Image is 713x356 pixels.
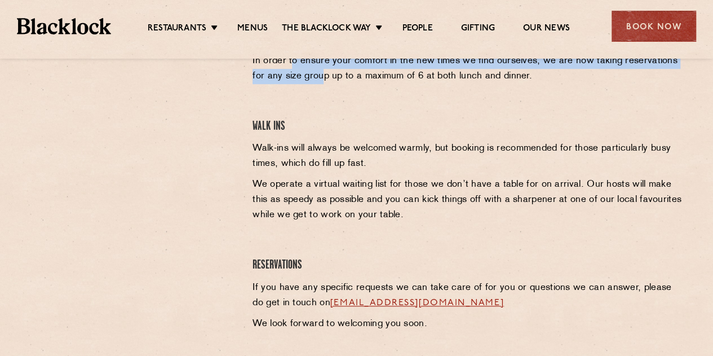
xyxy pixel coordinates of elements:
p: Walk-ins will always be welcomed warmly, but booking is recommended for those particularly busy t... [253,141,685,172]
a: Gifting [461,23,495,36]
a: Menus [237,23,268,36]
a: People [402,23,432,36]
div: Book Now [612,11,696,42]
p: In order to ensure your comfort in the new times we find ourselves, we are now taking reservation... [253,54,685,84]
p: We operate a virtual waiting list for those we don’t have a table for on arrival. Our hosts will ... [253,177,685,223]
a: [EMAIL_ADDRESS][DOMAIN_NAME] [330,298,504,307]
img: BL_Textured_Logo-footer-cropped.svg [17,18,111,34]
a: The Blacklock Way [282,23,371,36]
h4: Walk Ins [253,119,685,134]
iframe: OpenTable make booking widget [69,17,195,187]
h4: Reservations [253,258,685,273]
p: If you have any specific requests we can take care of for you or questions we can answer, please ... [253,280,685,311]
a: Our News [523,23,570,36]
a: Restaurants [148,23,206,36]
p: We look forward to welcoming you soon. [253,317,685,332]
